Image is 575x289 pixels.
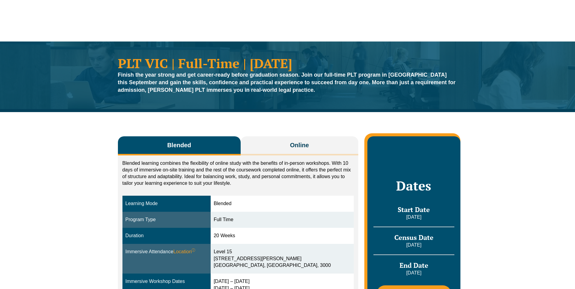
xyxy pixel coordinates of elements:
span: Census Date [394,233,433,242]
p: [DATE] [373,270,454,276]
p: [DATE] [373,242,454,248]
span: Online [290,141,309,149]
div: Program Type [125,216,208,223]
h1: PLT VIC | Full-Time | [DATE] [118,57,457,70]
div: Learning Mode [125,200,208,207]
div: Immersive Workshop Dates [125,278,208,285]
span: Location [173,248,196,255]
div: Blended [214,200,351,207]
div: Duration [125,232,208,239]
p: [DATE] [373,214,454,221]
h2: Dates [373,178,454,193]
div: Level 15 [STREET_ADDRESS][PERSON_NAME] [GEOGRAPHIC_DATA], [GEOGRAPHIC_DATA], 3000 [214,248,351,269]
strong: Finish the year strong and get career-ready before graduation season. Join our full-time PLT prog... [118,72,456,93]
div: Full Time [214,216,351,223]
span: Blended [167,141,191,149]
span: End Date [399,261,428,270]
sup: ⓘ [192,248,195,252]
span: Start Date [398,205,430,214]
div: 20 Weeks [214,232,351,239]
div: Immersive Attendance [125,248,208,255]
p: Blended learning combines the flexibility of online study with the benefits of in-person workshop... [122,160,354,187]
